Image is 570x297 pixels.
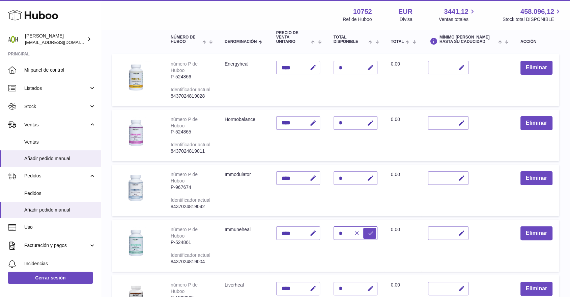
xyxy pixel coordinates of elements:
button: Eliminar [520,226,552,240]
td: Immodulator [218,165,269,216]
div: número P de Huboo [171,282,198,294]
span: Ventas [24,122,89,128]
div: número P de Huboo [171,117,198,128]
div: P-524861 [171,239,211,246]
div: P-967674 [171,184,211,191]
span: 0,00 [391,227,400,232]
div: número P de Huboo [171,61,198,73]
button: Eliminar [520,282,552,296]
div: P-524865 [171,129,211,135]
button: Eliminar [520,171,552,185]
img: Immodulator [119,171,152,205]
span: Número de Huboo [171,35,201,44]
span: 0,00 [391,117,400,122]
span: Denominación [225,40,257,44]
span: [EMAIL_ADDRESS][DOMAIN_NAME] [25,40,99,45]
span: Mi panel de control [24,67,96,73]
span: 0,00 [391,282,400,288]
div: número P de Huboo [171,172,198,183]
span: Facturación y pagos [24,242,89,249]
div: Identificador actual [171,142,210,147]
img: Energyheal [119,61,152,95]
img: Hormobalance [119,116,152,150]
strong: EUR [398,7,412,16]
span: Añadir pedido manual [24,207,96,213]
button: Eliminar [520,116,552,130]
span: 3441,12 [444,7,468,16]
span: 0,00 [391,61,400,67]
td: Hormobalance [218,109,269,161]
td: Energyheal [218,54,269,106]
a: 3441,12 Ventas totales [439,7,476,23]
span: Listados [24,85,89,92]
span: Stock total DISPONIBLE [503,16,562,23]
div: Identificador actual [171,197,210,203]
a: Cerrar sesión [8,272,93,284]
span: Mínimo [PERSON_NAME] hasta su caducidad [439,35,496,44]
img: Immuneheal [119,226,152,260]
span: Pedidos [24,190,96,197]
div: Identificador actual [171,252,210,258]
div: Ref de Huboo [343,16,372,23]
span: Total [391,40,404,44]
span: Precio de venta unitario [276,31,310,44]
strong: 10752 [353,7,372,16]
div: Identificador actual [171,87,210,92]
div: 8437024819004 [171,258,211,265]
span: Pedidos [24,173,89,179]
div: Acción [520,40,552,44]
span: Incidencias [24,261,96,267]
img: info@adaptohealue.com [8,34,18,44]
span: 0,00 [391,172,400,177]
span: Total DISPONIBLE [334,35,367,44]
div: 8437024819042 [171,203,211,210]
div: P-524866 [171,74,211,80]
td: Immuneheal [218,220,269,271]
div: [PERSON_NAME] [25,33,86,46]
span: 458.096,12 [520,7,554,16]
span: Ventas [24,139,96,145]
div: 8437024819011 [171,148,211,154]
span: Ventas totales [439,16,476,23]
div: Divisa [400,16,412,23]
span: Añadir pedido manual [24,155,96,162]
button: Eliminar [520,61,552,75]
span: Uso [24,224,96,230]
div: número P de Huboo [171,227,198,239]
a: 458.096,12 Stock total DISPONIBLE [503,7,562,23]
div: 8437024819028 [171,93,211,99]
span: Stock [24,103,89,110]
